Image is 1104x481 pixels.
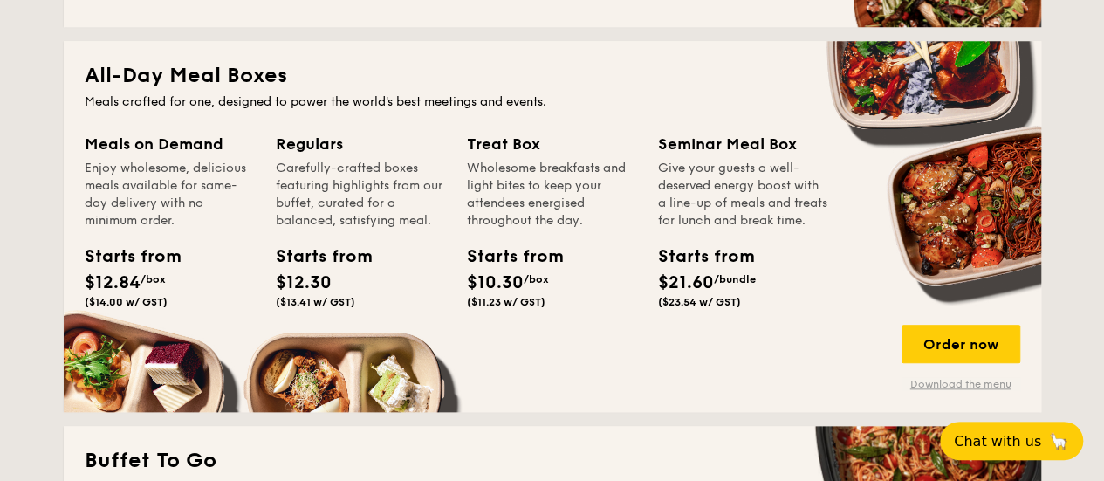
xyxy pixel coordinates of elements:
span: 🦙 [1048,431,1069,451]
div: Treat Box [467,132,637,156]
span: Chat with us [954,433,1041,450]
div: Carefully-crafted boxes featuring highlights from our buffet, curated for a balanced, satisfying ... [276,160,446,230]
h2: All-Day Meal Boxes [85,62,1020,90]
div: Starts from [276,244,354,270]
a: Download the menu [902,377,1020,391]
div: Meals crafted for one, designed to power the world's best meetings and events. [85,93,1020,111]
button: Chat with us🦙 [940,422,1083,460]
span: ($13.41 w/ GST) [276,296,355,308]
span: /box [524,273,549,285]
div: Give your guests a well-deserved energy boost with a line-up of meals and treats for lunch and br... [658,160,828,230]
div: Starts from [658,244,737,270]
span: /bundle [714,273,756,285]
span: $10.30 [467,272,524,293]
div: Starts from [467,244,545,270]
span: ($14.00 w/ GST) [85,296,168,308]
div: Wholesome breakfasts and light bites to keep your attendees energised throughout the day. [467,160,637,230]
span: ($11.23 w/ GST) [467,296,545,308]
div: Enjoy wholesome, delicious meals available for same-day delivery with no minimum order. [85,160,255,230]
div: Order now [902,325,1020,363]
div: Regulars [276,132,446,156]
span: /box [141,273,166,285]
div: Starts from [85,244,163,270]
span: $12.84 [85,272,141,293]
div: Seminar Meal Box [658,132,828,156]
span: ($23.54 w/ GST) [658,296,741,308]
span: $21.60 [658,272,714,293]
h2: Buffet To Go [85,447,1020,475]
span: $12.30 [276,272,332,293]
div: Meals on Demand [85,132,255,156]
